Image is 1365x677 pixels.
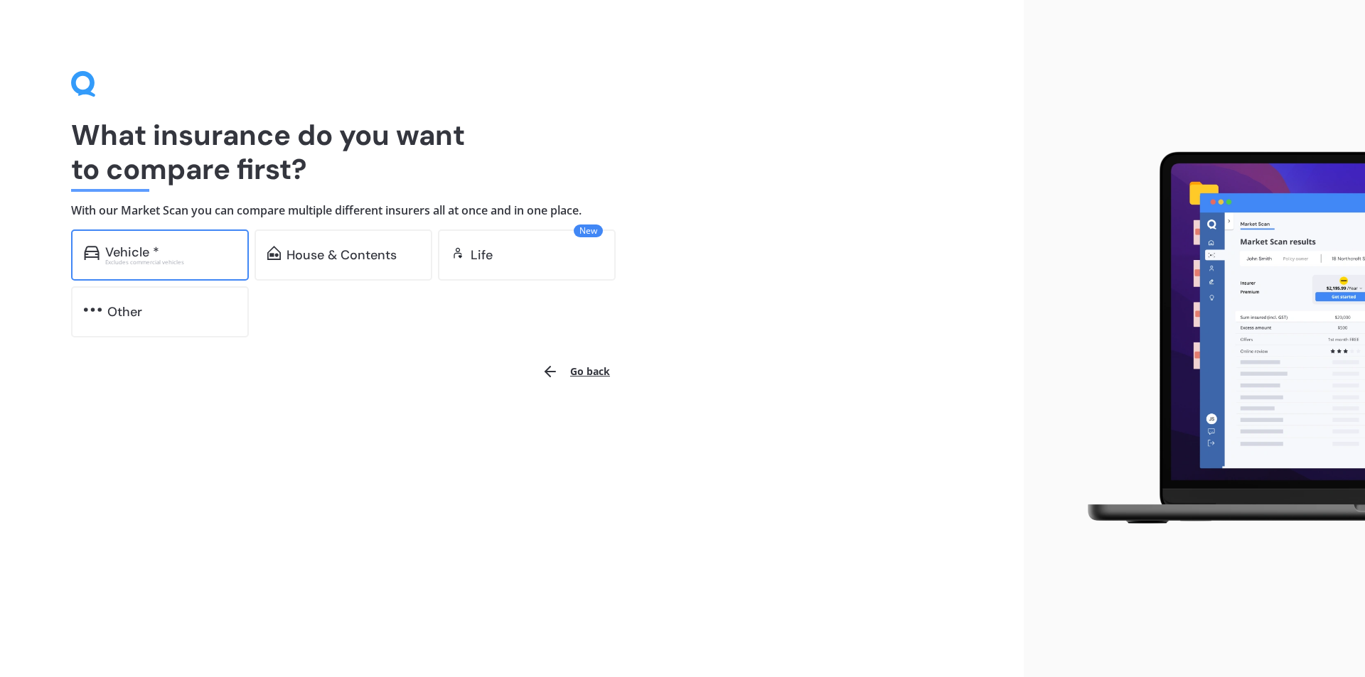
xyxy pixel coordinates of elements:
[451,246,465,260] img: life.f720d6a2d7cdcd3ad642.svg
[287,248,397,262] div: House & Contents
[71,118,953,186] h1: What insurance do you want to compare first?
[533,354,619,389] button: Go back
[84,303,102,317] img: other.81dba5aafe580aa69f38.svg
[1067,143,1365,534] img: laptop.webp
[471,248,493,262] div: Life
[84,246,100,260] img: car.f15378c7a67c060ca3f3.svg
[105,245,159,259] div: Vehicle *
[574,224,603,237] span: New
[107,305,142,319] div: Other
[267,246,281,260] img: home-and-contents.b802091223b8502ef2dd.svg
[71,203,953,218] h4: With our Market Scan you can compare multiple different insurers all at once and in one place.
[105,259,236,265] div: Excludes commercial vehicles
